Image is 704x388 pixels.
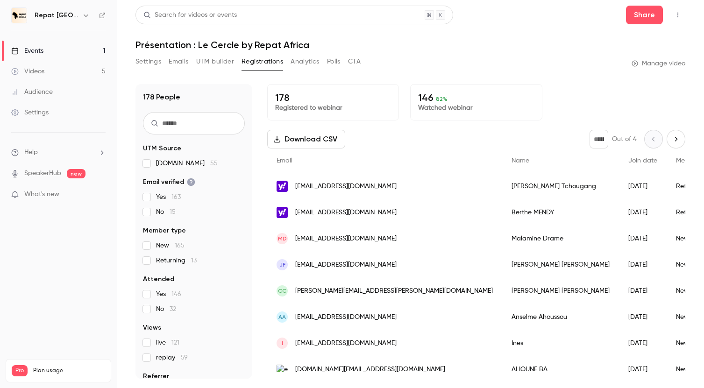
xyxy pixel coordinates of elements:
[619,173,667,199] div: [DATE]
[277,365,288,374] img: epi-sa.sn
[295,365,445,374] span: [DOMAIN_NAME][EMAIL_ADDRESS][DOMAIN_NAME]
[67,169,85,178] span: new
[502,356,619,382] div: ALIOUNE BA
[181,354,188,361] span: 59
[169,54,188,69] button: Emails
[11,108,49,117] div: Settings
[619,330,667,356] div: [DATE]
[24,169,61,178] a: SpeakerHub
[278,313,286,321] span: AA
[295,339,397,348] span: [EMAIL_ADDRESS][DOMAIN_NAME]
[11,67,44,76] div: Videos
[156,256,197,265] span: Returning
[295,286,493,296] span: [PERSON_NAME][EMAIL_ADDRESS][PERSON_NAME][DOMAIN_NAME]
[512,157,529,164] span: Name
[210,160,218,167] span: 55
[11,148,106,157] li: help-dropdown-opener
[171,291,181,297] span: 146
[156,338,179,347] span: live
[143,92,180,103] h1: 178 People
[156,241,185,250] span: New
[619,226,667,252] div: [DATE]
[275,103,391,113] p: Registered to webinar
[502,226,619,252] div: Malamine Drame
[11,87,53,97] div: Audience
[418,92,534,103] p: 146
[418,103,534,113] p: Watched webinar
[242,54,283,69] button: Registrations
[135,39,685,50] h1: Présentation : Le Cercle by Repat Africa
[143,372,169,381] span: Referrer
[502,199,619,226] div: Berthe MENDY
[278,234,287,243] span: MD
[156,159,218,168] span: [DOMAIN_NAME]
[191,257,197,264] span: 13
[502,278,619,304] div: [PERSON_NAME] [PERSON_NAME]
[632,59,685,68] a: Manage video
[275,92,391,103] p: 178
[502,173,619,199] div: [PERSON_NAME] Tchougang
[291,54,320,69] button: Analytics
[612,134,637,144] p: Out of 4
[171,339,179,346] span: 121
[628,157,657,164] span: Join date
[626,6,663,24] button: Share
[143,144,181,153] span: UTM Source
[327,54,341,69] button: Polls
[94,190,106,199] iframe: Noticeable Trigger
[295,208,397,218] span: [EMAIL_ADDRESS][DOMAIN_NAME]
[282,339,283,347] span: I
[278,287,286,295] span: CC
[502,330,619,356] div: Ines
[619,252,667,278] div: [DATE]
[35,11,78,20] h6: Repat [GEOGRAPHIC_DATA]
[619,356,667,382] div: [DATE]
[12,365,28,376] span: Pro
[277,157,292,164] span: Email
[33,367,105,374] span: Plan usage
[502,304,619,330] div: Anselme Ahoussou
[667,130,685,148] button: Next page
[295,182,397,191] span: [EMAIL_ADDRESS][DOMAIN_NAME]
[12,8,27,23] img: Repat Africa
[619,199,667,226] div: [DATE]
[156,207,176,217] span: No
[156,304,176,314] span: No
[143,275,174,284] span: Attended
[295,234,397,244] span: [EMAIL_ADDRESS][DOMAIN_NAME]
[267,130,345,148] button: Download CSV
[170,306,176,312] span: 32
[277,207,288,218] img: yahoo.fr
[143,323,161,332] span: Views
[135,54,161,69] button: Settings
[156,289,181,299] span: Yes
[143,177,195,187] span: Email verified
[436,96,448,102] span: 82 %
[143,10,237,20] div: Search for videos or events
[279,261,285,269] span: jF
[24,190,59,199] span: What's new
[502,252,619,278] div: [PERSON_NAME] [PERSON_NAME]
[175,242,185,249] span: 165
[143,226,186,235] span: Member type
[24,148,38,157] span: Help
[170,209,176,215] span: 15
[196,54,234,69] button: UTM builder
[156,192,181,202] span: Yes
[619,278,667,304] div: [DATE]
[156,353,188,362] span: replay
[171,194,181,200] span: 163
[295,312,397,322] span: [EMAIL_ADDRESS][DOMAIN_NAME]
[11,46,43,56] div: Events
[277,181,288,192] img: yahoo.fr
[348,54,361,69] button: CTA
[295,260,397,270] span: [EMAIL_ADDRESS][DOMAIN_NAME]
[619,304,667,330] div: [DATE]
